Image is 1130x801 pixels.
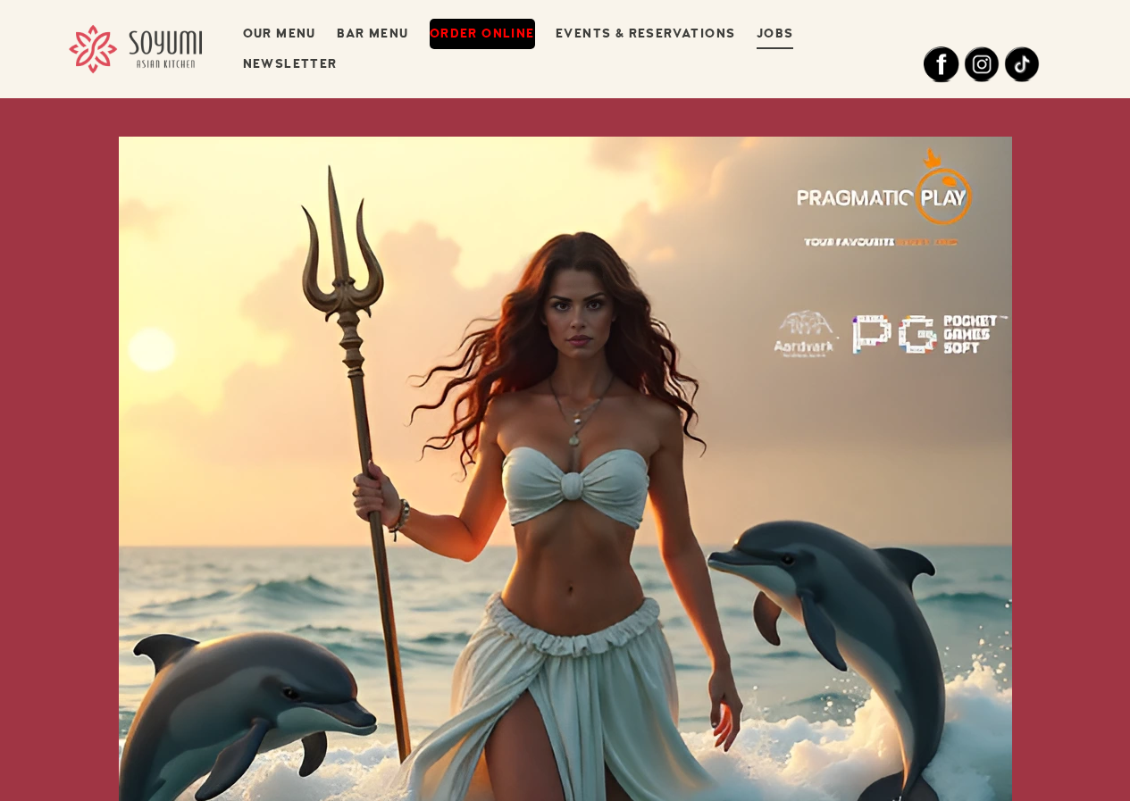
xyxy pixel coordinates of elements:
a: Bar Menu [337,19,408,49]
img: Facebook [924,46,959,83]
a: Order Online [430,19,535,49]
img: Instagram [964,46,1000,82]
a: Jobs [757,19,794,49]
a: Events & Reservations [556,19,735,49]
a: Newsletter [243,49,338,79]
a: Our Menu [243,19,316,49]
